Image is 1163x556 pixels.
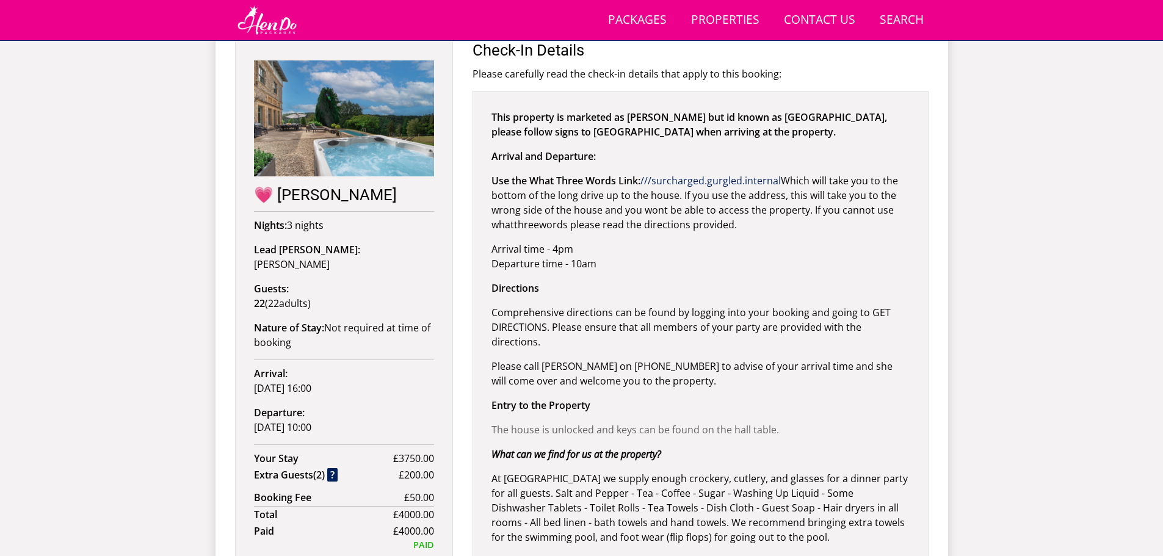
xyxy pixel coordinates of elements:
[491,471,910,544] p: At [GEOGRAPHIC_DATA] we supply enough crockery, cutlery, and glasses for a dinner party for all g...
[491,281,539,295] strong: Directions
[254,524,393,538] strong: Paid
[399,468,434,482] span: £
[254,320,434,350] p: Not required at time of booking
[399,508,434,521] span: 4000.00
[491,150,596,163] strong: Arrival and Departure:
[254,538,434,552] div: PAID
[254,282,289,295] strong: Guests:
[473,67,929,81] p: Please carefully read the check-in details that apply to this booking:
[473,42,929,59] h2: Check-In Details
[491,242,910,271] p: Arrival time - 4pm Departure time - 10am
[875,7,929,34] a: Search
[491,173,910,232] p: Which will take you to the bottom of the long drive up to the house. If you use the address, this...
[316,468,322,482] span: 2
[268,297,308,310] span: adult
[491,423,779,436] font: The house is unlocked and keys can be found on the hall table.
[404,490,434,505] span: £
[410,491,434,504] span: 50.00
[393,507,434,522] span: £
[399,524,434,538] span: 4000.00
[254,468,338,482] strong: Extra Guest ( )
[491,359,910,388] p: Please call [PERSON_NAME] on [PHONE_NUMBER] to advise of your arrival time and she will come over...
[254,297,265,310] strong: 22
[393,451,434,466] span: £
[303,297,308,310] span: s
[640,174,781,187] a: ///surcharged.gurgled.internal
[254,321,324,334] strong: Nature of Stay:
[491,305,910,349] p: Comprehensive directions can be found by logging into your booking and going to GET DIRECTIONS. P...
[254,218,287,232] strong: Nights:
[686,7,764,34] a: Properties
[254,366,434,395] p: [DATE] 16:00
[254,218,434,233] p: 3 nights
[235,5,299,35] img: Hen Do Packages
[491,447,661,461] i: What can we find for us at the property?
[254,60,434,203] a: 💗 [PERSON_NAME]
[491,110,887,139] strong: This property is marketed as [PERSON_NAME] but id known as [GEOGRAPHIC_DATA], please follow signs...
[254,258,330,271] span: [PERSON_NAME]
[393,524,434,538] span: £
[254,451,393,466] strong: Your Stay
[779,7,860,34] a: Contact Us
[254,367,288,380] strong: Arrival:
[491,399,590,412] strong: Entry to the Property
[404,468,434,482] span: 200.00
[399,452,434,465] span: 3750.00
[254,243,360,256] strong: Lead [PERSON_NAME]:
[254,60,434,176] img: An image of '💗 KENNARD HALL'
[254,297,311,310] span: ( )
[603,7,672,34] a: Packages
[491,174,640,187] strong: Use the What Three Words Link:
[254,406,305,419] strong: Departure:
[254,490,404,505] strong: Booking Fee
[254,186,434,203] h2: 💗 [PERSON_NAME]
[254,507,393,522] strong: Total
[268,297,279,310] span: 22
[308,468,313,482] span: s
[254,405,434,435] p: [DATE] 10:00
